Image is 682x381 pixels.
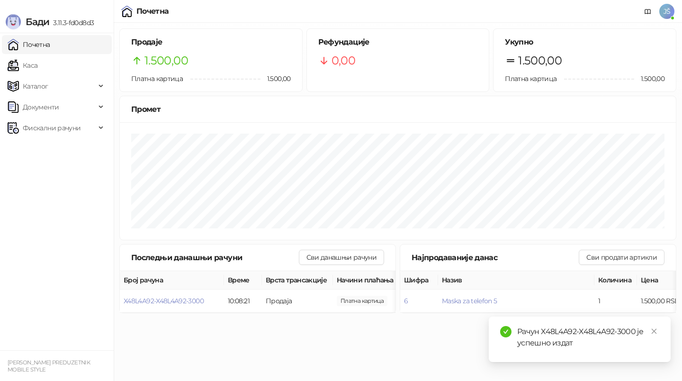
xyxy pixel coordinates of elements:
th: Број рачуна [120,271,224,290]
h5: Рефундације [318,36,478,48]
td: 1 [594,290,637,313]
div: Најпродаваније данас [412,252,579,263]
th: Начини плаћања [333,271,428,290]
button: Сви данашњи рачуни [299,250,384,265]
th: Назив [438,271,594,290]
td: Продаја [262,290,333,313]
span: 1.500,00 [518,52,562,70]
span: check-circle [500,326,511,337]
div: Почетна [136,8,169,15]
span: 3.11.3-fd0d8d3 [49,18,94,27]
a: Close [649,326,659,336]
th: Количина [594,271,637,290]
span: 1.500,00 [634,73,664,84]
th: Шифра [400,271,438,290]
div: Последњи данашњи рачуни [131,252,299,263]
a: Почетна [8,35,50,54]
span: Платна картица [505,74,556,83]
span: JŠ [659,4,674,19]
th: Време [224,271,262,290]
th: Врста трансакције [262,271,333,290]
button: X48L4A92-X48L4A92-3000 [124,297,204,305]
td: 10:08:21 [224,290,262,313]
h5: Укупно [505,36,664,48]
small: [PERSON_NAME] PREDUZETNIK MOBILE STYLE [8,359,90,373]
span: Платна картица [131,74,183,83]
span: Документи [23,98,59,117]
button: Maska za telefon 5 [442,297,497,305]
h5: Продаје [131,36,291,48]
a: Каса [8,56,37,75]
span: close [651,328,657,335]
span: Фискални рачуни [23,118,81,137]
span: 0,00 [332,52,355,70]
span: Каталог [23,77,48,96]
button: Сви продати артикли [579,250,664,265]
img: Logo [6,14,21,29]
a: Документација [640,4,655,19]
span: 1.500,00 [144,52,188,70]
button: 6 [404,297,408,305]
div: Рачун X48L4A92-X48L4A92-3000 је успешно издат [517,326,659,349]
span: 1.500,00 [337,296,387,306]
span: 1.500,00 [260,73,291,84]
span: Бади [26,16,49,27]
div: Промет [131,103,664,115]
